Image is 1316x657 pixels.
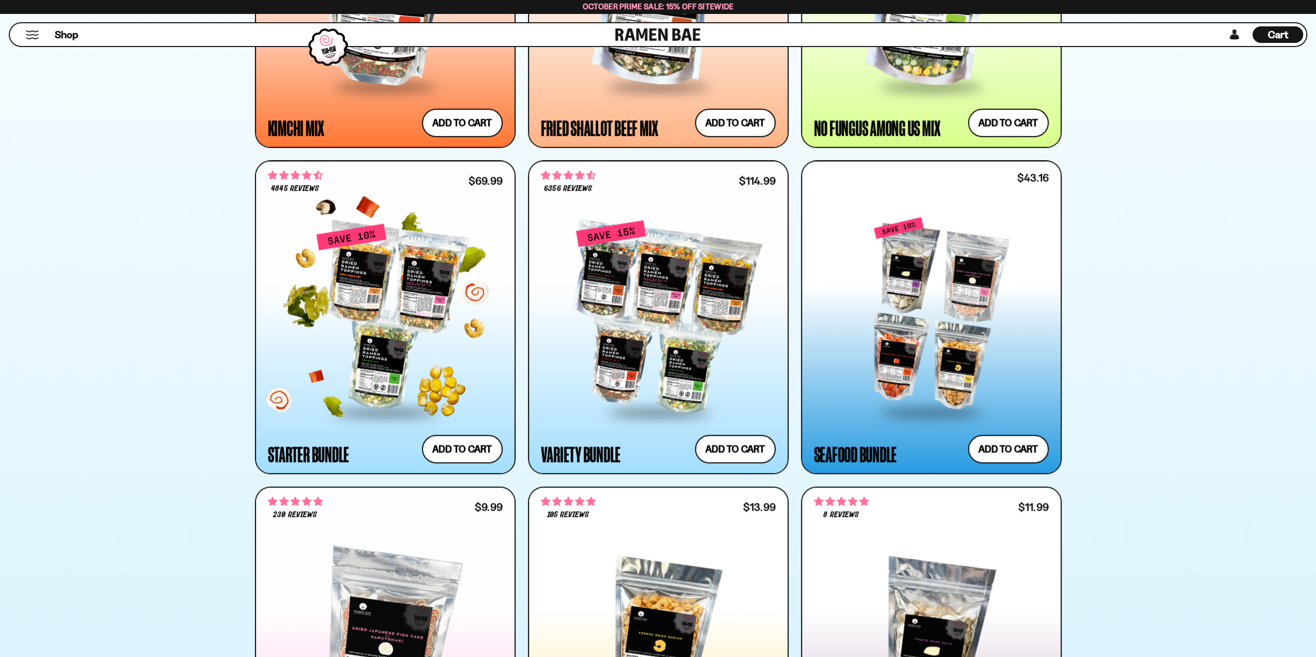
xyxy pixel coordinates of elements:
[1252,23,1303,46] div: Cart
[55,28,78,42] span: Shop
[475,502,502,512] div: $9.99
[814,495,869,508] span: 4.75 stars
[823,511,858,519] span: 8 reviews
[1018,502,1048,512] div: $11.99
[1268,28,1288,41] span: Cart
[541,169,596,182] span: 4.63 stars
[422,109,503,137] button: Add to cart
[273,511,316,519] span: 230 reviews
[1017,173,1048,182] div: $43.16
[544,185,592,193] span: 6356 reviews
[695,435,776,463] button: Add to cart
[814,118,941,137] div: No Fungus Among Us Mix
[743,502,775,512] div: $13.99
[268,445,350,463] div: Starter Bundle
[422,435,503,463] button: Add to cart
[55,26,78,43] a: Shop
[271,185,319,193] span: 4845 reviews
[468,176,502,186] div: $69.99
[268,169,323,182] span: 4.71 stars
[528,160,789,474] a: 4.63 stars 6356 reviews $114.99 Variety Bundle Add to cart
[541,445,621,463] div: Variety Bundle
[547,511,589,519] span: 105 reviews
[541,118,659,137] div: Fried Shallot Beef Mix
[255,160,516,474] a: 4.71 stars 4845 reviews $69.99 Starter Bundle Add to cart
[25,30,39,39] button: Mobile Menu Trigger
[268,118,325,137] div: Kimchi Mix
[801,160,1062,474] a: $43.16 Seafood Bundle Add to cart
[583,2,734,11] span: October Prime Sale: 15% off Sitewide
[968,435,1049,463] button: Add to cart
[695,109,776,137] button: Add to cart
[814,445,897,463] div: Seafood Bundle
[968,109,1049,137] button: Add to cart
[739,176,775,186] div: $114.99
[541,495,596,508] span: 4.90 stars
[268,495,323,508] span: 4.77 stars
